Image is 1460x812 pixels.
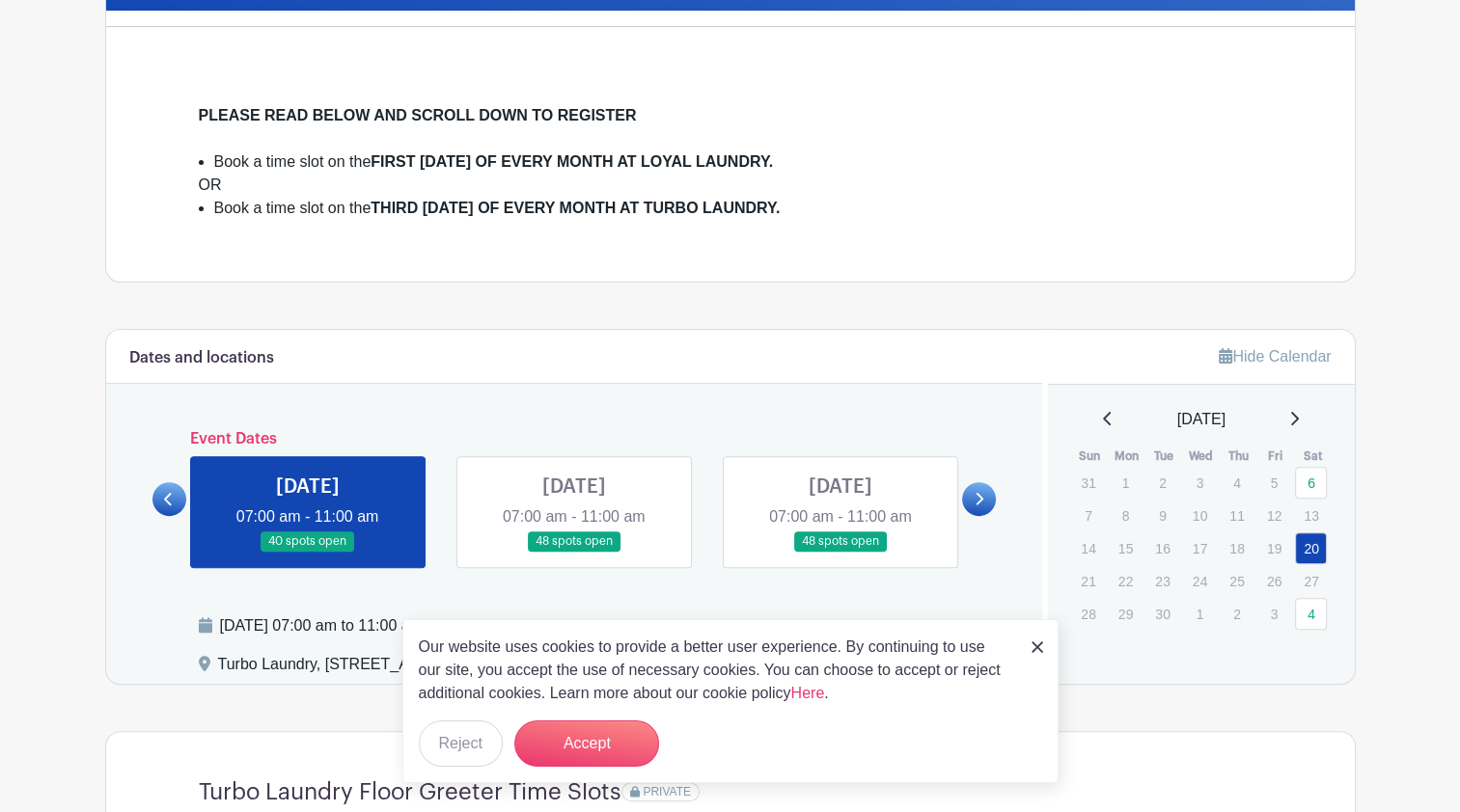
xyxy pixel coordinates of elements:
[1257,447,1295,466] th: Fri
[1110,468,1142,498] p: 1
[1145,447,1183,466] th: Tue
[199,174,1262,197] div: OR
[1109,447,1146,466] th: Mon
[1072,533,1104,563] p: 14
[643,785,691,798] span: PRIVATE
[1220,447,1257,466] th: Thu
[1110,501,1142,530] p: 8
[1295,501,1327,530] p: 13
[1258,468,1290,498] p: 5
[1295,566,1327,596] p: 27
[1221,533,1253,563] p: 18
[1032,641,1043,653] img: close_button-5f87c8562297e5c2d7936805f587ecaba9071eb48480494691a3f1689db116b3.svg
[129,349,274,367] h6: Dates and locations
[218,653,478,684] div: Turbo Laundry, [STREET_ADDRESS]
[1146,468,1178,498] p: 2
[1294,447,1332,466] th: Sat
[1295,532,1327,564] a: 20
[1146,533,1178,563] p: 16
[1221,599,1253,629] p: 2
[199,107,637,123] strong: PLEASE READ BELOW AND SCROLL DOWN TO REGISTER
[186,430,963,448] h6: Event Dates
[1295,598,1327,630] a: 4
[1184,501,1216,530] p: 10
[1110,533,1142,563] p: 15
[220,614,736,637] div: [DATE] 07:00 am to 11:00 am
[1146,501,1178,530] p: 9
[199,778,621,806] h4: Turbo Laundry Floor Greeter Time Slots
[371,153,773,170] strong: FIRST [DATE] OF EVERY MONTH AT LOYAL LAUNDRY.
[1146,566,1178,596] p: 23
[1072,501,1104,530] p: 7
[1221,468,1253,498] p: 4
[791,685,825,701] a: Here
[1258,501,1290,530] p: 12
[1110,566,1142,596] p: 22
[419,720,503,767] button: Reject
[1221,566,1253,596] p: 25
[1071,447,1109,466] th: Sun
[1258,533,1290,563] p: 19
[1184,468,1216,498] p: 3
[1295,467,1327,499] a: 6
[419,636,1011,705] p: Our website uses cookies to provide a better user experience. By continuing to use our site, you ...
[1177,408,1226,431] span: [DATE]
[1184,566,1216,596] p: 24
[371,200,780,216] strong: THIRD [DATE] OF EVERY MONTH AT TURBO LAUNDRY.
[214,150,1262,174] li: Book a time slot on the
[1072,566,1104,596] p: 21
[1072,599,1104,629] p: 28
[1183,447,1221,466] th: Wed
[1146,599,1178,629] p: 30
[514,720,659,767] button: Accept
[423,617,736,634] span: (Central Time (US & [GEOGRAPHIC_DATA]))
[1110,599,1142,629] p: 29
[1258,599,1290,629] p: 3
[1072,468,1104,498] p: 31
[1184,599,1216,629] p: 1
[1221,501,1253,530] p: 11
[1184,533,1216,563] p: 17
[214,197,1262,220] li: Book a time slot on the
[1258,566,1290,596] p: 26
[1219,348,1331,365] a: Hide Calendar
